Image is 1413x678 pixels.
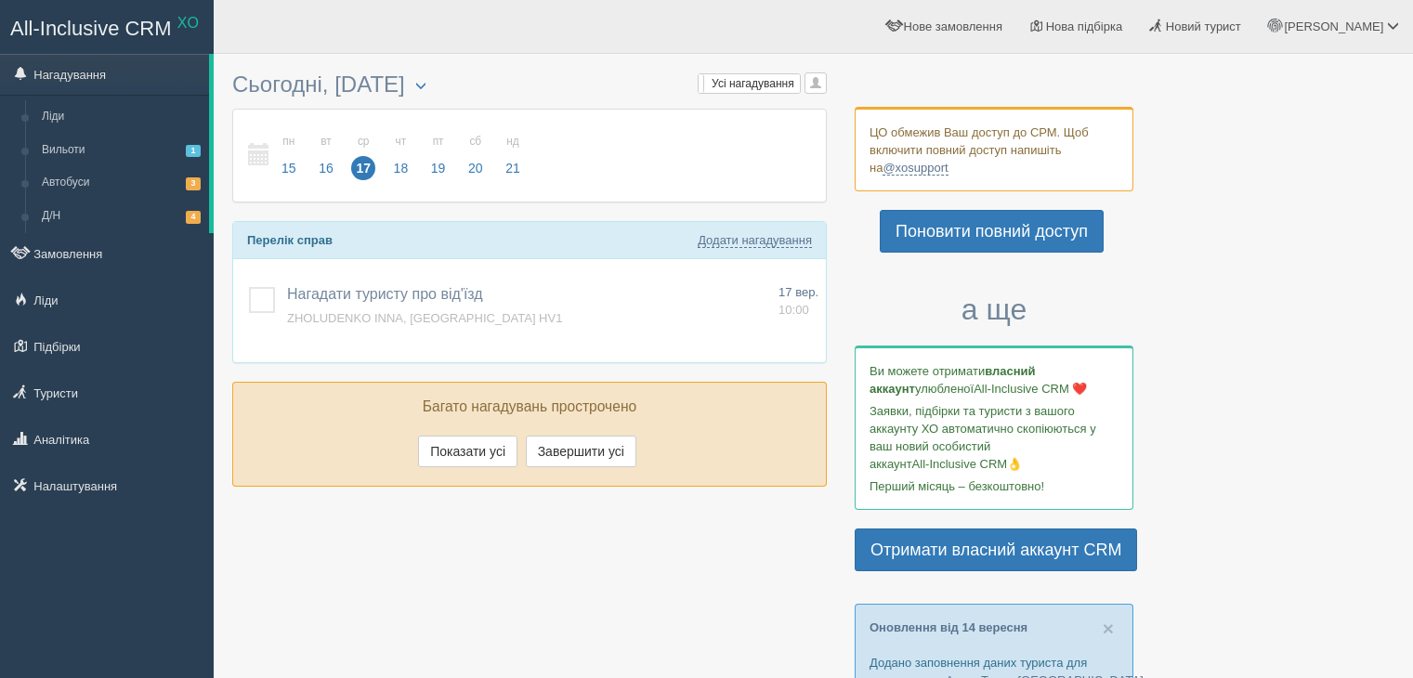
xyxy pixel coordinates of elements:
[277,134,301,150] small: пн
[177,15,199,31] sup: XO
[870,364,1036,396] b: власний аккаунт
[855,107,1133,191] div: ЦО обмежив Ваш доступ до СРМ. Щоб включити повний доступ напишіть на
[351,134,375,150] small: ср
[501,134,525,150] small: нд
[33,100,209,134] a: Ліди
[778,284,818,319] a: 17 вер. 10:00
[1103,618,1114,639] span: ×
[421,124,456,188] a: пт 19
[495,124,526,188] a: нд 21
[384,124,419,188] a: чт 18
[1,1,213,52] a: All-Inclusive CRM XO
[314,156,338,180] span: 16
[10,17,172,40] span: All-Inclusive CRM
[778,285,818,299] span: 17 вер.
[870,362,1119,398] p: Ви можете отримати улюбленої
[501,156,525,180] span: 21
[1046,20,1123,33] span: Нова підбірка
[526,436,636,467] button: Завершити усі
[712,77,794,90] span: Усі нагадування
[698,233,812,248] a: Додати нагадування
[464,156,488,180] span: 20
[346,124,381,188] a: ср 17
[883,161,948,176] a: @xosupport
[33,134,209,167] a: Вильоти1
[426,134,451,150] small: пт
[186,145,201,157] span: 1
[1284,20,1383,33] span: [PERSON_NAME]
[247,397,812,418] p: Багато нагадувань прострочено
[186,177,201,189] span: 3
[247,233,333,247] b: Перелік справ
[232,72,827,99] h3: Сьогодні, [DATE]
[870,402,1119,473] p: Заявки, підбірки та туристи з вашого аккаунту ХО автоматично скопіюються у ваш новий особистий ак...
[308,124,344,188] a: вт 16
[880,210,1104,253] a: Поновити повний доступ
[912,457,1023,471] span: All-Inclusive CRM👌
[389,134,413,150] small: чт
[351,156,375,180] span: 17
[870,477,1119,495] p: Перший місяць – безкоштовно!
[287,311,562,325] a: ZHOLUDENKO INNA, [GEOGRAPHIC_DATA] HV1
[904,20,1002,33] span: Нове замовлення
[287,286,483,302] a: Нагадати туристу про від'їзд
[33,200,209,233] a: Д/Н4
[33,166,209,200] a: Автобуси3
[277,156,301,180] span: 15
[870,620,1027,634] a: Оновлення від 14 вересня
[458,124,493,188] a: сб 20
[855,293,1133,326] h3: а ще
[314,134,338,150] small: вт
[974,382,1087,396] span: All-Inclusive CRM ❤️
[426,156,451,180] span: 19
[778,303,809,317] span: 10:00
[418,436,517,467] button: Показати усі
[855,528,1137,571] a: Отримати власний аккаунт CRM
[271,124,307,188] a: пн 15
[1166,20,1241,33] span: Новий турист
[464,134,488,150] small: сб
[186,211,201,223] span: 4
[389,156,413,180] span: 18
[1103,619,1114,638] button: Close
